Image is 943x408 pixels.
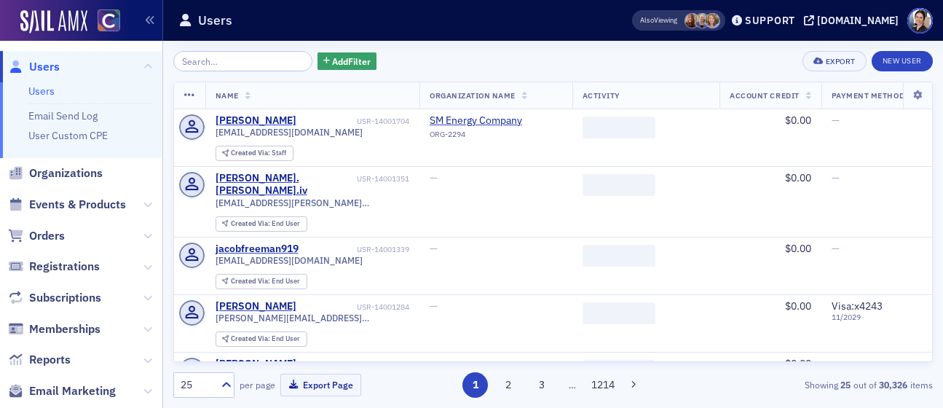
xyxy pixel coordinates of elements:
span: — [430,242,438,255]
span: [PERSON_NAME][EMAIL_ADDRESS][PERSON_NAME][DOMAIN_NAME] [216,313,410,323]
a: Users [8,59,60,75]
div: End User [231,335,300,343]
a: Users [28,85,55,98]
span: Organization Name [430,90,516,101]
a: Email Send Log [28,109,98,122]
div: Created Via: End User [216,216,307,232]
span: Users [29,59,60,75]
button: 1 [462,372,488,398]
span: Organizations [29,165,103,181]
span: — [430,171,438,184]
div: End User [231,278,300,286]
span: Activity [583,90,620,101]
div: ORG-2294 [430,130,562,144]
a: Email Marketing [8,383,116,399]
div: USR-14001339 [301,245,409,254]
img: SailAMX [20,10,87,34]
a: SM Energy Company [430,114,562,127]
span: Created Via : [231,276,272,286]
a: [PERSON_NAME] [216,358,296,371]
span: ‌ [583,174,655,196]
a: [PERSON_NAME].[PERSON_NAME].iv [216,172,355,197]
label: per page [240,378,275,391]
span: Viewing [640,15,677,25]
div: USR-14001351 [357,174,409,184]
div: [DOMAIN_NAME] [817,14,899,27]
span: Created Via : [231,219,272,228]
span: $0.00 [785,299,811,313]
div: Created Via: End User [216,274,307,289]
span: Name [216,90,239,101]
button: 1214 [590,372,615,398]
button: [DOMAIN_NAME] [804,15,904,25]
a: Events & Products [8,197,126,213]
span: ‌ [583,360,655,382]
span: 11 / 2029 [832,313,910,322]
div: Export [826,58,856,66]
span: — [832,357,840,370]
div: USR-14001284 [299,302,409,312]
div: Support [745,14,795,27]
a: Subscriptions [8,290,101,306]
span: ‌ [583,245,655,267]
a: New User [872,51,933,71]
a: Memberships [8,321,100,337]
span: — [832,171,840,184]
span: Registrations [29,259,100,275]
span: ‌ [583,117,655,138]
a: jacobfreeman919 [216,243,299,256]
strong: 25 [838,378,853,391]
span: Created Via : [231,334,272,343]
a: User Custom CPE [28,129,108,142]
a: View Homepage [87,9,120,34]
strong: 30,326 [877,378,910,391]
span: [EMAIL_ADDRESS][PERSON_NAME][DOMAIN_NAME] [216,197,410,208]
span: — [832,242,840,255]
span: Alicia Gelinas [695,13,710,28]
a: Reports [8,352,71,368]
a: Organizations [8,165,103,181]
span: ‌ [583,302,655,324]
span: Profile [907,8,933,34]
div: Also [640,15,654,25]
a: Registrations [8,259,100,275]
span: [EMAIL_ADDRESS][DOMAIN_NAME] [216,255,363,266]
span: $0.00 [785,242,811,255]
a: Orders [8,228,65,244]
button: 3 [529,372,554,398]
button: Export Page [280,374,361,396]
span: Visa : x4243 [832,299,883,313]
div: Showing out of items [690,378,933,391]
span: Memberships [29,321,100,337]
span: — [832,114,840,127]
div: USR-14001147 [299,360,409,369]
span: $0.00 [785,357,811,370]
span: $0.00 [785,171,811,184]
span: Kelli Davis [705,13,720,28]
span: Payment Methods [832,90,910,101]
a: [PERSON_NAME] [216,114,296,127]
div: Created Via: End User [216,331,307,347]
span: Events & Products [29,197,126,213]
div: 25 [181,377,213,393]
span: Created Via : [231,148,272,157]
div: Created Via: Staff [216,146,293,161]
span: Email Marketing [29,383,116,399]
span: Subscriptions [29,290,101,306]
span: [EMAIL_ADDRESS][DOMAIN_NAME] [216,127,363,138]
div: USR-14001704 [299,117,409,126]
span: Sheila Duggan [684,13,700,28]
a: [PERSON_NAME] [216,300,296,313]
button: 2 [496,372,521,398]
div: End User [231,220,300,228]
img: SailAMX [98,9,120,32]
span: Account Credit [730,90,799,101]
button: Export [802,51,866,71]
